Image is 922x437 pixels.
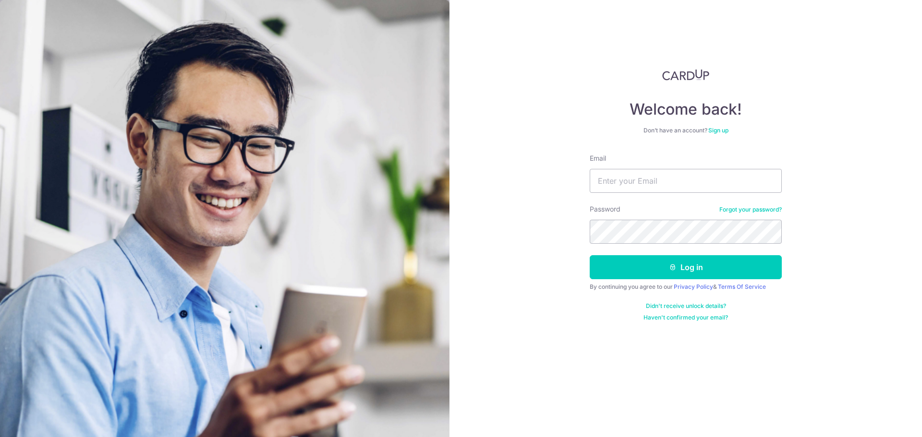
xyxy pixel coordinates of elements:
input: Enter your Email [590,169,782,193]
div: Don’t have an account? [590,127,782,134]
label: Email [590,154,606,163]
img: CardUp Logo [662,69,709,81]
a: Forgot your password? [719,206,782,213]
a: Didn't receive unlock details? [646,302,726,310]
div: By continuing you agree to our & [590,283,782,291]
a: Terms Of Service [718,283,766,290]
button: Log in [590,255,782,279]
a: Sign up [708,127,728,134]
a: Privacy Policy [674,283,713,290]
h4: Welcome back! [590,100,782,119]
label: Password [590,204,620,214]
a: Haven't confirmed your email? [643,314,728,321]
